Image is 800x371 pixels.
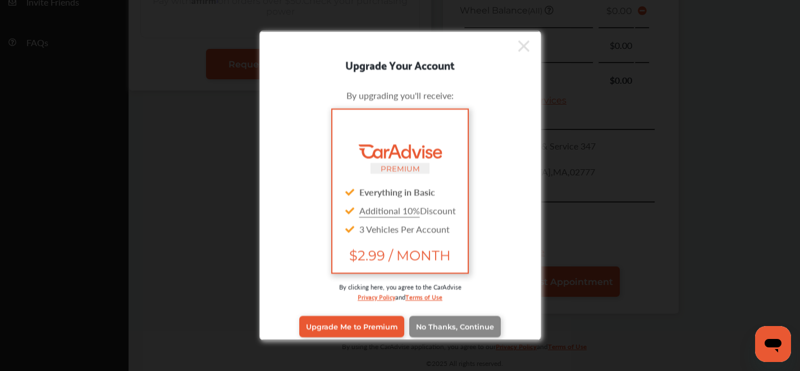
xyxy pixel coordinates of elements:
[299,315,404,337] a: Upgrade Me to Premium
[306,322,397,331] span: Upgrade Me to Premium
[409,315,501,337] a: No Thanks, Continue
[277,89,524,102] div: By upgrading you'll receive:
[341,220,458,238] div: 3 Vehicles Per Account
[359,204,456,217] span: Discount
[260,56,541,74] div: Upgrade Your Account
[341,247,458,264] span: $2.99 / MONTH
[381,164,420,173] small: PREMIUM
[755,326,791,362] iframe: Button to launch messaging window
[405,291,442,302] a: Terms of Use
[277,282,524,313] div: By clicking here, you agree to the CarAdvise and
[358,291,395,302] a: Privacy Policy
[416,322,494,331] span: No Thanks, Continue
[359,204,420,217] u: Additional 10%
[359,185,435,198] strong: Everything in Basic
